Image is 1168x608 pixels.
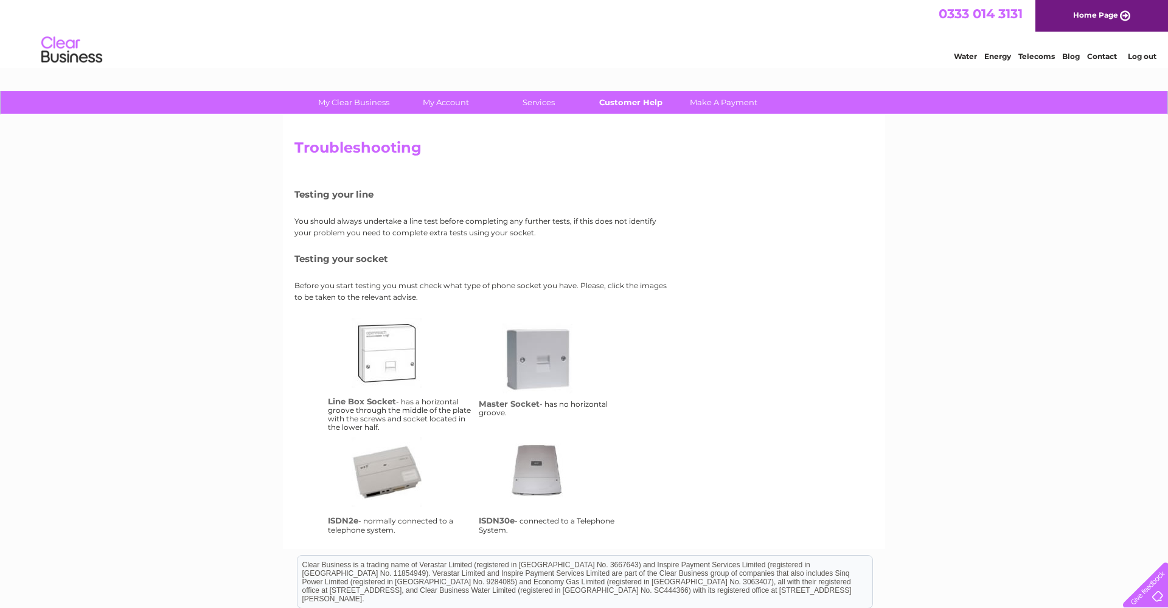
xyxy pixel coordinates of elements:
p: You should always undertake a line test before completing any further tests, if this does not ide... [294,215,672,238]
a: Energy [984,52,1011,61]
a: My Account [396,91,496,114]
h4: Line Box Socket [328,396,396,406]
h4: Master Socket [479,399,540,409]
a: isdn30e [502,437,600,534]
a: Log out [1128,52,1156,61]
a: Contact [1087,52,1117,61]
img: logo.png [41,32,103,69]
td: - has no horizontal groove. [476,315,627,435]
h5: Testing your line [294,189,672,199]
a: lbs [352,318,449,415]
td: - connected to a Telephone System. [476,434,627,537]
div: Clear Business is a trading name of Verastar Limited (registered in [GEOGRAPHIC_DATA] No. 3667643... [297,7,872,59]
a: Make A Payment [673,91,774,114]
a: Water [954,52,977,61]
a: 0333 014 3131 [939,6,1023,21]
h4: ISDN30e [479,516,515,525]
td: - has a horizontal groove through the middle of the plate with the screws and socket located in t... [325,315,476,435]
h2: Troubleshooting [294,139,874,162]
a: Blog [1062,52,1080,61]
a: My Clear Business [304,91,404,114]
a: Telecoms [1018,52,1055,61]
td: - normally connected to a telephone system. [325,434,476,537]
a: ms [502,323,600,421]
h5: Testing your socket [294,254,672,264]
p: Before you start testing you must check what type of phone socket you have. Please, click the ima... [294,280,672,303]
h4: ISDN2e [328,516,358,525]
a: Customer Help [581,91,681,114]
a: isdn2e [352,437,449,534]
a: Services [488,91,589,114]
